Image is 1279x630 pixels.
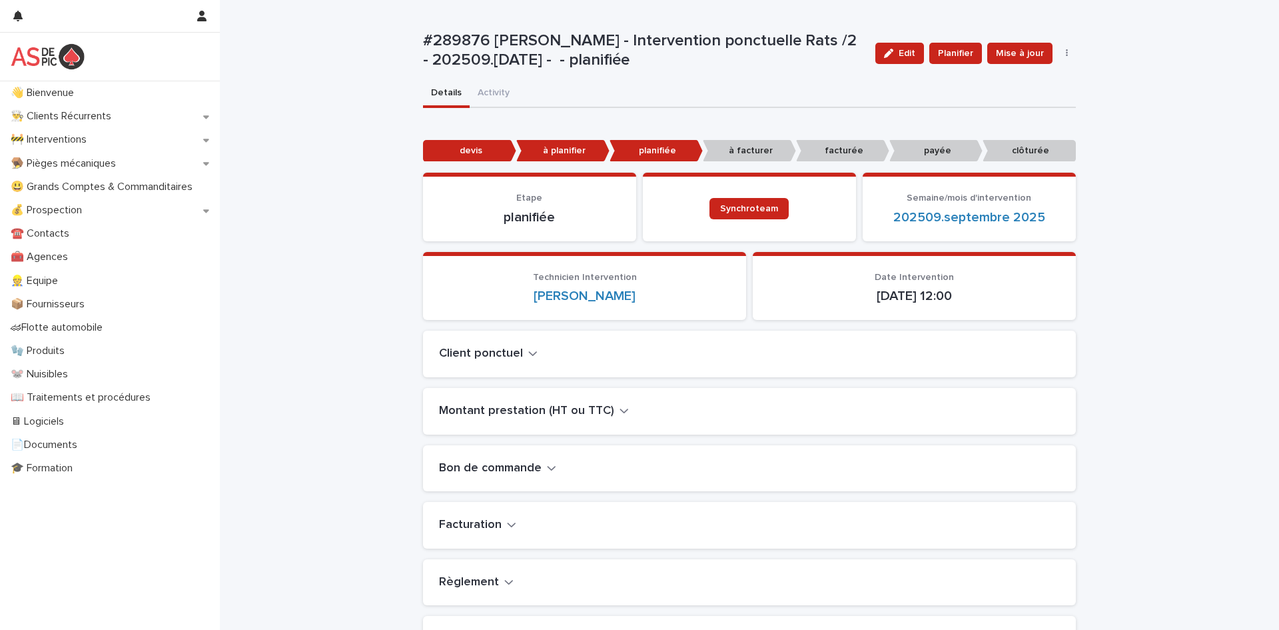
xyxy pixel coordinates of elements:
[5,391,161,404] p: 📖 Traitements et procédures
[5,133,97,146] p: 🚧 Interventions
[5,251,79,263] p: 🧰 Agences
[875,273,954,282] span: Date Intervention
[889,140,983,162] p: payée
[769,288,1060,304] p: [DATE] 12:00
[720,204,778,213] span: Synchroteam
[534,288,636,304] a: [PERSON_NAME]
[439,347,538,361] button: Client ponctuel
[5,204,93,217] p: 💰 Prospection
[987,43,1053,64] button: Mise à jour
[5,87,85,99] p: 👋 Bienvenue
[439,461,542,476] h2: Bon de commande
[11,43,85,70] img: yKcqic14S0S6KrLdrqO6
[470,80,518,108] button: Activity
[899,49,915,58] span: Edit
[875,43,924,64] button: Edit
[439,575,499,590] h2: Règlement
[5,298,95,311] p: 📦 Fournisseurs
[610,140,703,162] p: planifiée
[703,140,796,162] p: à facturer
[796,140,889,162] p: facturée
[439,209,620,225] p: planifiée
[423,80,470,108] button: Details
[439,404,629,419] button: Montant prestation (HT ou TTC)
[5,368,79,381] p: 🐭 Nuisibles
[5,181,203,193] p: 😃 Grands Comptes & Commanditaires
[5,227,80,240] p: ☎️ Contacts
[709,198,789,219] a: Synchroteam
[907,193,1031,203] span: Semaine/mois d'intervention
[5,110,122,123] p: 👨‍🍳 Clients Récurrents
[439,518,516,533] button: Facturation
[423,140,516,162] p: devis
[983,140,1076,162] p: clôturée
[5,415,75,428] p: 🖥 Logiciels
[516,193,542,203] span: Etape
[439,461,556,476] button: Bon de commande
[439,347,523,361] h2: Client ponctuel
[423,31,865,70] p: #289876 [PERSON_NAME] - Intervention ponctuelle Rats /2 - 202509.[DATE] - - planifiée
[516,140,610,162] p: à planifier
[5,462,83,475] p: 🎓 Formation
[938,47,973,60] span: Planifier
[439,404,614,419] h2: Montant prestation (HT ou TTC)
[439,575,514,590] button: Règlement
[5,157,127,170] p: 🪤 Pièges mécaniques
[5,275,69,287] p: 👷 Equipe
[5,321,113,334] p: 🏎Flotte automobile
[893,209,1045,225] a: 202509.septembre 2025
[929,43,982,64] button: Planifier
[5,345,75,357] p: 🧤 Produits
[533,273,637,282] span: Technicien Intervention
[5,439,88,451] p: 📄Documents
[439,518,502,533] h2: Facturation
[996,47,1044,60] span: Mise à jour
